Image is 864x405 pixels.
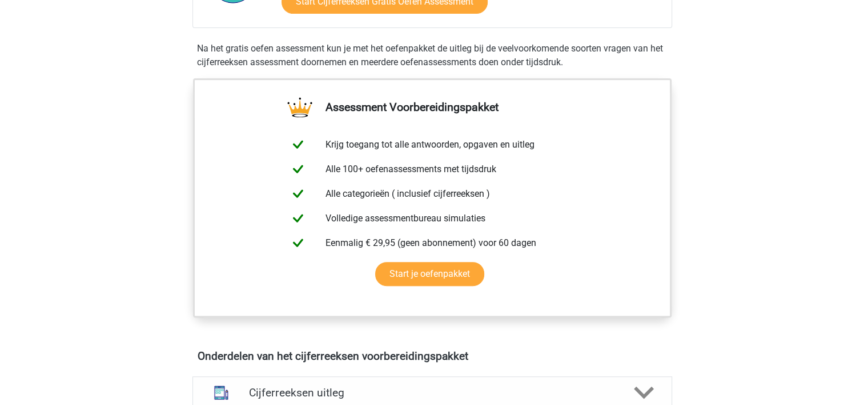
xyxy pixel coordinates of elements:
[198,350,667,363] h4: Onderdelen van het cijferreeksen voorbereidingspakket
[249,386,616,399] h4: Cijferreeksen uitleg
[192,42,672,69] div: Na het gratis oefen assessment kun je met het oefenpakket de uitleg bij de veelvoorkomende soorte...
[375,262,484,286] a: Start je oefenpakket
